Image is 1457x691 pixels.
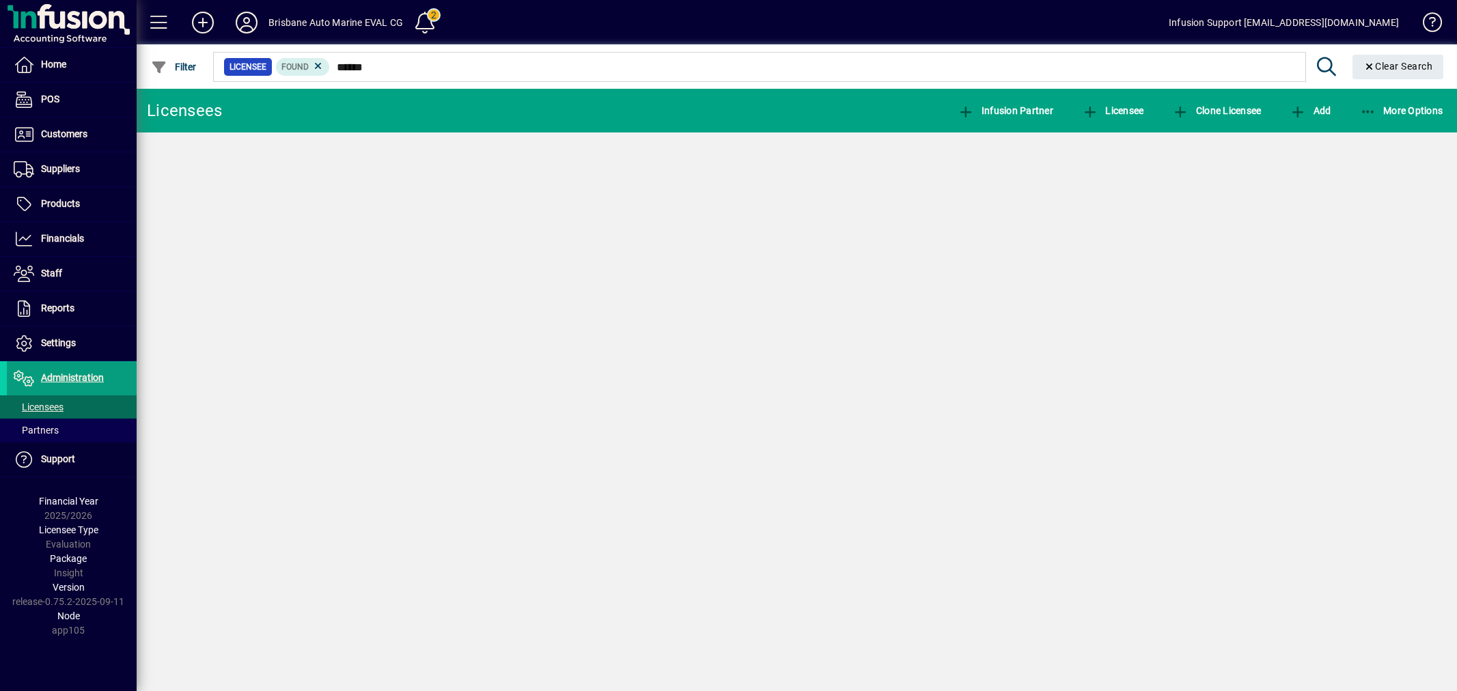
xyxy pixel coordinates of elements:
span: Reports [41,302,74,313]
button: Infusion Partner [954,98,1057,123]
button: Add [181,10,225,35]
span: Node [57,610,80,621]
span: Administration [41,372,104,383]
span: Support [41,453,75,464]
a: Products [7,187,137,221]
div: Brisbane Auto Marine EVAL CG [268,12,403,33]
div: Infusion Support [EMAIL_ADDRESS][DOMAIN_NAME] [1169,12,1399,33]
span: Version [53,582,85,593]
span: Home [41,59,66,70]
span: Add [1290,105,1331,116]
a: Staff [7,257,137,291]
a: Support [7,442,137,477]
span: More Options [1360,105,1443,116]
span: Filter [151,61,197,72]
a: Customers [7,117,137,152]
button: Profile [225,10,268,35]
span: Suppliers [41,163,80,174]
a: Settings [7,326,137,361]
button: Filter [148,55,200,79]
span: POS [41,94,59,104]
span: Licensee Type [39,524,98,535]
span: Settings [41,337,76,348]
button: Licensee [1079,98,1148,123]
span: Licensee [230,60,266,74]
button: Clone Licensee [1169,98,1264,123]
button: Add [1286,98,1334,123]
a: POS [7,83,137,117]
span: Financials [41,233,84,244]
mat-chip: Found Status: Found [276,58,330,76]
a: Financials [7,222,137,256]
span: Package [50,553,87,564]
button: More Options [1357,98,1447,123]
a: Licensees [7,395,137,419]
a: Home [7,48,137,82]
span: Customers [41,128,87,139]
span: Financial Year [39,496,98,507]
span: Infusion Partner [958,105,1053,116]
span: Clone Licensee [1172,105,1261,116]
a: Knowledge Base [1413,3,1440,47]
a: Reports [7,292,137,326]
span: Found [281,62,309,72]
span: Clear Search [1363,61,1433,72]
button: Clear [1352,55,1444,79]
span: Partners [14,425,59,436]
span: Staff [41,268,62,279]
a: Partners [7,419,137,442]
span: Licensees [14,401,64,412]
span: Products [41,198,80,209]
div: Licensees [147,100,222,122]
span: Licensee [1082,105,1144,116]
a: Suppliers [7,152,137,186]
